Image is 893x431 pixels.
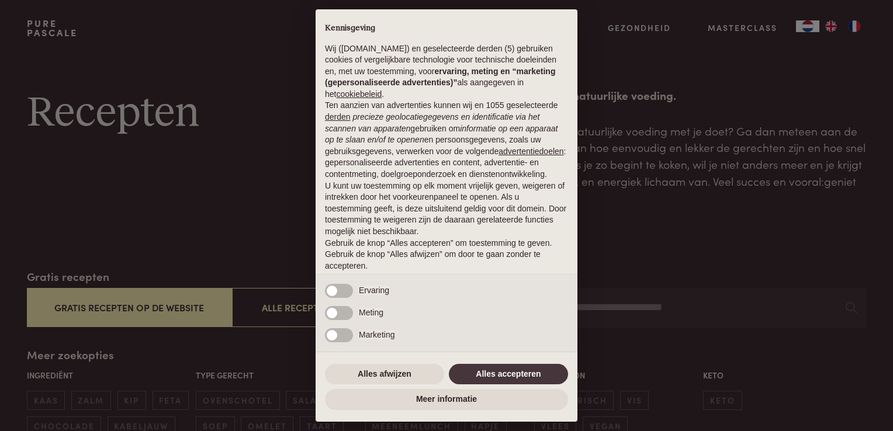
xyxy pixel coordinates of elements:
button: Alles accepteren [449,364,568,385]
em: informatie op een apparaat op te slaan en/of te openen [325,124,558,145]
span: Meting [359,308,383,317]
em: precieze geolocatiegegevens en identificatie via het scannen van apparaten [325,112,539,133]
button: Alles afwijzen [325,364,444,385]
button: derden [325,112,351,123]
p: Ten aanzien van advertenties kunnen wij en 1055 geselecteerde gebruiken om en persoonsgegevens, z... [325,100,568,180]
button: Meer informatie [325,389,568,410]
span: Ervaring [359,286,389,295]
p: U kunt uw toestemming op elk moment vrijelijk geven, weigeren of intrekken door het voorkeurenpan... [325,180,568,238]
p: Gebruik de knop “Alles accepteren” om toestemming te geven. Gebruik de knop “Alles afwijzen” om d... [325,238,568,272]
p: Wij ([DOMAIN_NAME]) en geselecteerde derden (5) gebruiken cookies of vergelijkbare technologie vo... [325,43,568,100]
button: advertentiedoelen [499,146,563,158]
h2: Kennisgeving [325,23,568,34]
a: cookiebeleid [336,89,382,99]
span: Marketing [359,330,394,339]
strong: ervaring, meting en “marketing (gepersonaliseerde advertenties)” [325,67,555,88]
